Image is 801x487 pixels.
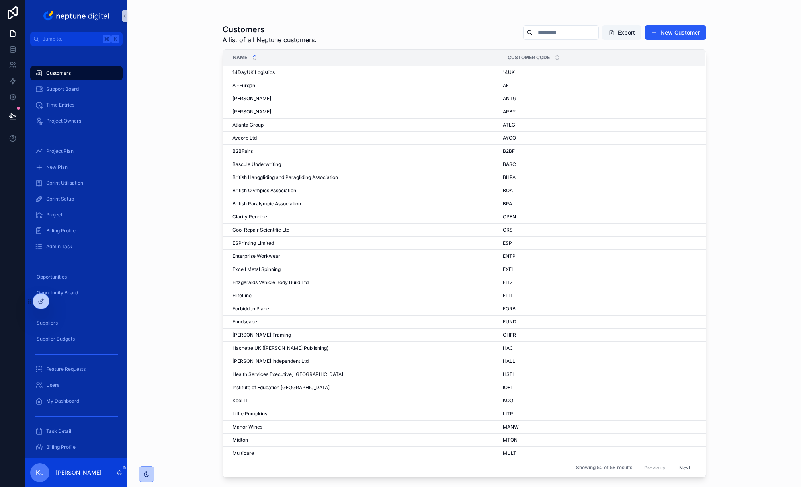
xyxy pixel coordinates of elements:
[30,114,123,128] a: Project Owners
[503,345,517,351] span: HACH
[232,69,275,76] span: 14DayUK Logistics
[503,424,696,430] a: MANW
[232,332,291,338] span: [PERSON_NAME] Framing
[503,292,696,299] a: FLIT
[232,266,281,273] span: Excell Metal Spinning
[503,358,515,364] span: HALL
[46,243,72,250] span: Admin Task
[30,176,123,190] a: Sprint Utilisation
[503,214,516,220] span: CPEN
[232,161,281,168] span: Bascule Underwriting
[232,253,498,259] a: Enterprise Workwear
[503,161,696,168] a: BASC
[503,319,516,325] span: FUND
[232,109,271,115] span: [PERSON_NAME]
[232,201,301,207] span: British Paralympic Association
[503,397,516,404] span: KOOL
[46,212,63,218] span: Project
[232,279,498,286] a: Fitzgeralds Vehicle Body Build Ltd
[37,320,58,326] span: Suppliers
[37,336,75,342] span: Supplier Budgets
[30,286,123,300] a: Opportunity Board
[46,382,59,388] span: Users
[503,82,509,89] span: AF
[30,82,123,96] a: Support Board
[503,82,696,89] a: AF
[232,397,498,404] a: Kool IT
[232,201,498,207] a: British Paralympic Association
[46,444,76,450] span: Billing Profile
[503,148,515,154] span: B2BF
[232,424,498,430] a: Manor Wines
[30,98,123,112] a: Time Entries
[503,384,512,391] span: IOEI
[232,358,309,364] span: [PERSON_NAME] Independent Ltd
[503,148,696,154] a: B2BF
[503,279,696,286] a: FITZ
[232,450,498,456] a: Multicare
[232,214,498,220] a: Clarity Pennine
[503,411,696,417] a: LITP
[30,192,123,206] a: Sprint Setup
[232,122,264,128] span: Atlanta Group
[503,450,696,456] a: MULT
[46,70,71,76] span: Customers
[232,306,498,312] a: Forbidden Planet
[503,135,516,141] span: AYCO
[46,148,74,154] span: Project Plan
[232,319,498,325] a: Fundscape
[503,384,696,391] a: IOEI
[503,95,516,102] span: ANTG
[232,227,498,233] a: Cool Repair Scientific Ltd
[233,55,247,61] span: Name
[232,135,498,141] a: Aycorp Ltd
[232,332,498,338] a: [PERSON_NAME] Framing
[30,160,123,174] a: New Plan
[503,187,696,194] a: BOA
[232,306,271,312] span: Forbidden Planet
[576,465,632,471] span: Showing 50 of 58 results
[503,109,696,115] a: APBY
[46,366,86,372] span: Feature Requests
[232,161,498,168] a: Bascule Underwriting
[674,462,696,474] button: Next
[232,187,498,194] a: British Olympics Association
[503,332,516,338] span: GHFR
[232,135,257,141] span: Aycorp Ltd
[503,411,513,417] span: LITP
[46,102,74,108] span: Time Entries
[232,174,498,181] a: British Hanggliding and Paragliding Association
[503,345,696,351] a: HACH
[232,437,498,443] a: Midton
[56,469,102,477] p: [PERSON_NAME]
[503,122,515,128] span: ATLG
[503,279,513,286] span: FITZ
[30,32,123,46] button: Jump to...K
[503,358,696,364] a: HALL
[232,345,328,351] span: Hachette UK ([PERSON_NAME] Publishing)
[503,187,513,194] span: BOA
[503,306,696,312] a: FORB
[25,46,127,458] div: scrollable content
[503,424,519,430] span: MANW
[503,95,696,102] a: ANTG
[46,398,79,404] span: My Dashboard
[503,371,696,378] a: HSEI
[30,240,123,254] a: Admin Task
[46,180,83,186] span: Sprint Utilisation
[232,266,498,273] a: Excell Metal Spinning
[42,10,111,22] img: App logo
[503,122,696,128] a: ATLG
[232,240,274,246] span: ESPrinting Limited
[503,397,696,404] a: KOOL
[232,371,343,378] span: Health Services Executive, [GEOGRAPHIC_DATA]
[232,384,498,391] a: Institute of Education [GEOGRAPHIC_DATA]
[232,148,498,154] a: B2BFairs
[46,86,79,92] span: Support Board
[503,109,516,115] span: APBY
[503,437,696,443] a: MTON
[232,174,338,181] span: British Hanggliding and Paragliding Association
[232,411,498,417] a: Little Pumpkins
[43,36,100,42] span: Jump to...
[503,227,696,233] a: CRS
